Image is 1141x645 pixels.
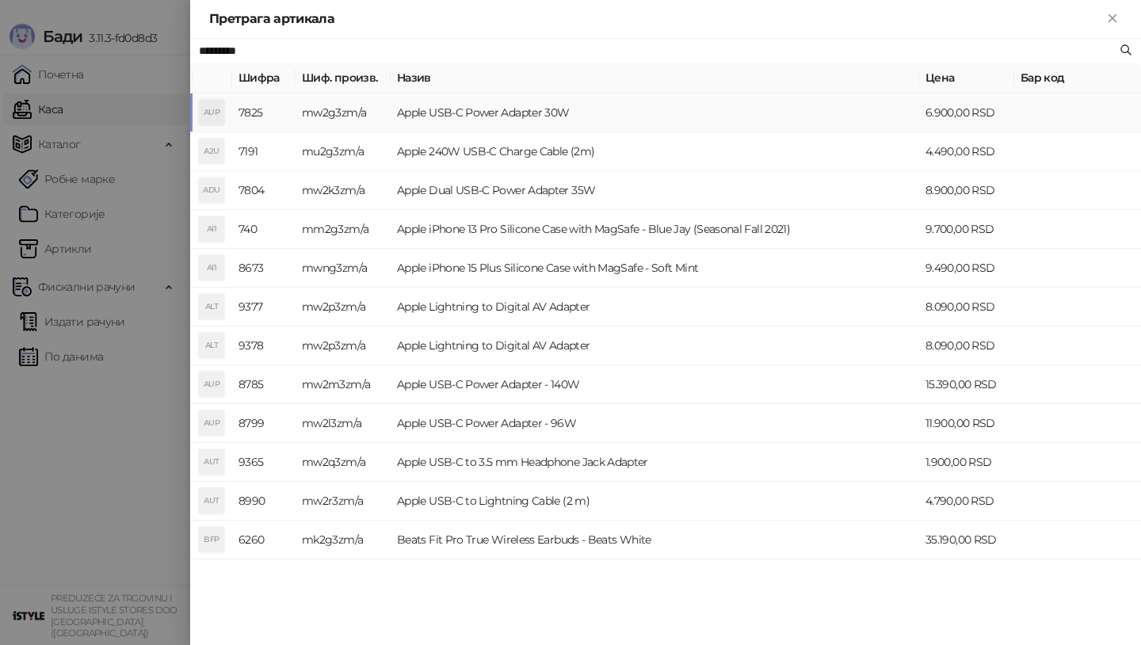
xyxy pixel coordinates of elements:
div: ALT [199,294,224,319]
td: mm2g3zm/a [296,210,391,249]
td: 740 [232,210,296,249]
td: mw2p3zm/a [296,288,391,326]
td: 9365 [232,443,296,482]
td: mwng3zm/a [296,249,391,288]
td: 8.090,00 RSD [919,288,1014,326]
td: Apple USB-C Power Adapter - 96W [391,404,919,443]
td: mw2l3zm/a [296,404,391,443]
td: 9.490,00 RSD [919,249,1014,288]
div: AUT [199,449,224,475]
td: mw2m3zm/a [296,365,391,404]
td: Apple USB-C to Lightning Cable (2 m) [391,482,919,521]
td: 8673 [232,249,296,288]
td: Apple Dual USB-C Power Adapter 35W [391,171,919,210]
div: AUP [199,372,224,397]
div: BFP [199,527,224,552]
td: mw2g3zm/a [296,94,391,132]
div: AUP [199,100,224,125]
td: 4.490,00 RSD [919,132,1014,171]
div: A2U [199,139,224,164]
td: 9.700,00 RSD [919,210,1014,249]
td: mw2q3zm/a [296,443,391,482]
td: Apple Lightning to Digital AV Adapter [391,288,919,326]
td: 8.900,00 RSD [919,171,1014,210]
td: 15.390,00 RSD [919,365,1014,404]
div: AUP [199,410,224,436]
th: Шиф. произв. [296,63,391,94]
td: 7191 [232,132,296,171]
div: AI1 [199,255,224,281]
td: mw2r3zm/a [296,482,391,521]
td: Apple 240W USB-C Charge Cable (2m) [391,132,919,171]
td: Apple iPhone 13 Pro Silicone Case with MagSafe - Blue Jay (Seasonal Fall 2021) [391,210,919,249]
td: 1.900,00 RSD [919,443,1014,482]
td: 8799 [232,404,296,443]
td: 9377 [232,288,296,326]
div: ADU [199,177,224,203]
td: mu2g3zm/a [296,132,391,171]
td: 8.090,00 RSD [919,326,1014,365]
td: Apple Lightning to Digital AV Adapter [391,326,919,365]
div: Претрага артикала [209,10,1103,29]
td: Apple iPhone 15 Plus Silicone Case with MagSafe - Soft Mint [391,249,919,288]
td: 7825 [232,94,296,132]
td: Apple USB-C Power Adapter 30W [391,94,919,132]
td: 8785 [232,365,296,404]
td: 35.190,00 RSD [919,521,1014,559]
div: AUT [199,488,224,513]
th: Шифра [232,63,296,94]
div: AI1 [199,216,224,242]
td: Beats Fit Pro True Wireless Earbuds - Beats White [391,521,919,559]
th: Цена [919,63,1014,94]
td: 9378 [232,326,296,365]
button: Close [1103,10,1122,29]
div: ALT [199,333,224,358]
td: Apple USB-C Power Adapter - 140W [391,365,919,404]
td: 6260 [232,521,296,559]
td: 4.790,00 RSD [919,482,1014,521]
td: mk2g3zm/a [296,521,391,559]
td: mw2k3zm/a [296,171,391,210]
th: Бар код [1014,63,1141,94]
td: 6.900,00 RSD [919,94,1014,132]
th: Назив [391,63,919,94]
td: 11.900,00 RSD [919,404,1014,443]
td: 7804 [232,171,296,210]
td: Apple USB-C to 3.5 mm Headphone Jack Adapter [391,443,919,482]
td: 8990 [232,482,296,521]
td: mw2p3zm/a [296,326,391,365]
